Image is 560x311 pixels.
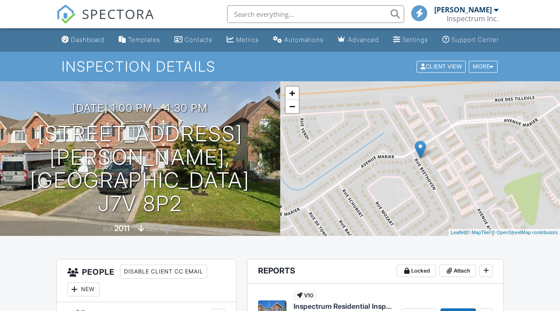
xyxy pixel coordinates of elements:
[448,229,560,236] div: |
[72,102,208,114] h3: [DATE] 1:00 pm - 4:30 pm
[439,32,502,48] a: Support Center
[103,226,113,232] span: Built
[58,32,108,48] a: Dashboard
[128,36,160,43] div: Templates
[14,122,266,216] h1: [STREET_ADDRESS] [PERSON_NAME], [GEOGRAPHIC_DATA] J7V 8P2
[286,100,299,113] a: Zoom out
[284,36,324,43] div: Automations
[334,32,382,48] a: Advanced
[71,36,104,43] div: Dashboard
[417,61,466,72] div: Client View
[452,36,499,43] div: Support Center
[146,226,170,232] span: basement
[57,259,236,302] h3: People
[402,36,428,43] div: Settings
[115,32,164,48] a: Templates
[120,265,207,279] div: Disable Client CC Email
[416,63,468,69] a: Client View
[469,61,498,72] div: More
[447,14,498,23] div: Inspectrum Inc.
[56,12,154,30] a: SPECTORA
[286,87,299,100] a: Zoom in
[236,36,259,43] div: Metrics
[82,4,154,23] span: SPECTORA
[223,32,263,48] a: Metrics
[348,36,379,43] div: Advanced
[171,32,216,48] a: Contacts
[227,5,404,23] input: Search everything...
[185,36,212,43] div: Contacts
[67,282,100,296] div: New
[451,230,465,235] a: Leaflet
[492,230,558,235] a: © OpenStreetMap contributors
[270,32,327,48] a: Automations (Basic)
[434,5,492,14] div: [PERSON_NAME]
[467,230,490,235] a: © MapTiler
[390,32,432,48] a: Settings
[56,4,76,24] img: The Best Home Inspection Software - Spectora
[62,59,498,74] h1: Inspection Details
[114,224,130,233] div: 2011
